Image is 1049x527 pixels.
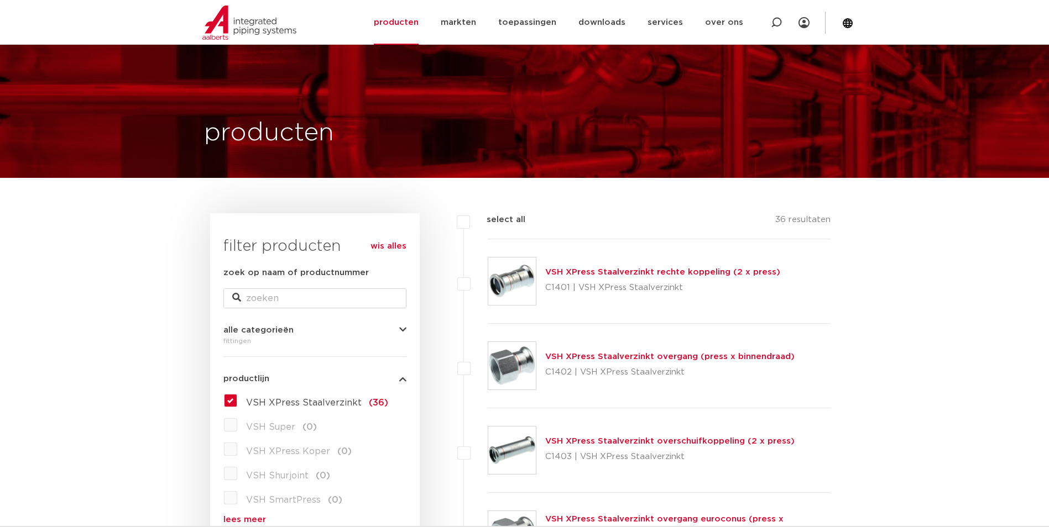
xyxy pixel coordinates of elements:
[223,375,406,383] button: productlijn
[223,235,406,257] h3: filter producten
[246,398,362,407] span: VSH XPress Staalverzinkt
[302,423,317,431] span: (0)
[545,448,795,466] p: C1403 | VSH XPress Staalverzinkt
[488,342,536,389] img: Thumbnail for VSH XPress Staalverzinkt overgang (press x binnendraad)
[204,115,334,151] h1: producten
[370,240,406,253] a: wis alles
[488,257,536,305] img: Thumbnail for VSH XPress Staalverzinkt rechte koppeling (2 x press)
[223,288,406,308] input: zoeken
[316,471,330,480] span: (0)
[246,447,330,456] span: VSH XPress Koper
[545,352,795,361] a: VSH XPress Staalverzinkt overgang (press x binnendraad)
[223,515,406,524] a: lees meer
[775,213,831,230] p: 36 resultaten
[223,375,269,383] span: productlijn
[223,326,406,334] button: alle categorieën
[545,363,795,381] p: C1402 | VSH XPress Staalverzinkt
[369,398,388,407] span: (36)
[223,326,294,334] span: alle categorieën
[488,426,536,474] img: Thumbnail for VSH XPress Staalverzinkt overschuifkoppeling (2 x press)
[545,437,795,445] a: VSH XPress Staalverzinkt overschuifkoppeling (2 x press)
[223,266,369,280] label: zoek op naam of productnummer
[470,213,525,226] label: select all
[246,496,321,504] span: VSH SmartPress
[246,423,295,431] span: VSH Super
[337,447,352,456] span: (0)
[545,279,780,297] p: C1401 | VSH XPress Staalverzinkt
[328,496,342,504] span: (0)
[246,471,309,480] span: VSH Shurjoint
[223,334,406,347] div: fittingen
[545,268,780,276] a: VSH XPress Staalverzinkt rechte koppeling (2 x press)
